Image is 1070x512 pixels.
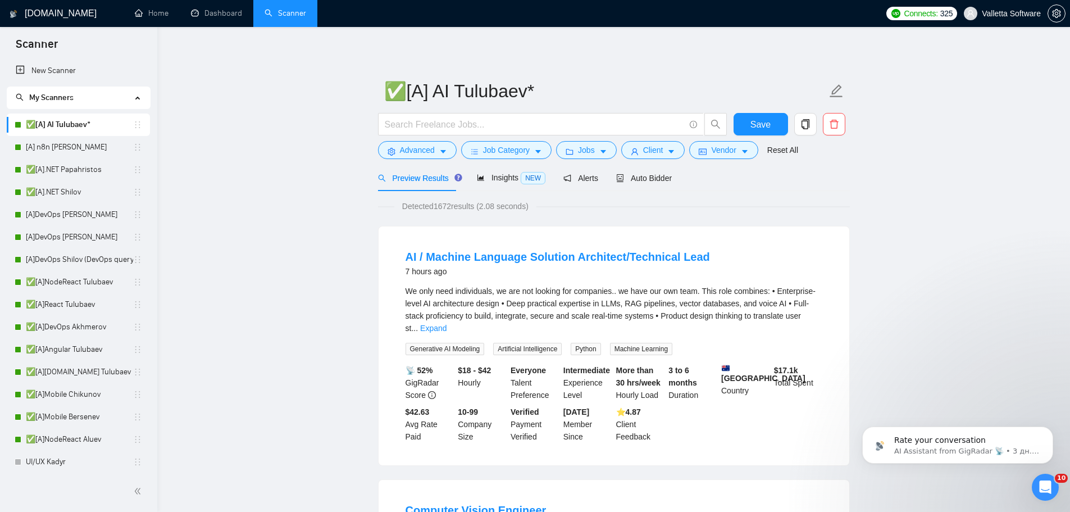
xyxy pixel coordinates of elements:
[406,407,430,416] b: $42.63
[667,147,675,156] span: caret-down
[643,144,663,156] span: Client
[823,119,845,129] span: delete
[1032,474,1059,501] iframe: Intercom live chat
[133,210,142,219] span: holder
[829,84,844,98] span: edit
[563,174,571,182] span: notification
[388,147,395,156] span: setting
[133,435,142,444] span: holder
[508,364,561,401] div: Talent Preference
[621,141,685,159] button: userClientcaret-down
[26,271,133,293] a: ✅[A]NodeReact Tulubaev
[133,390,142,399] span: holder
[471,147,479,156] span: bars
[133,120,142,129] span: holder
[453,173,463,183] div: Tooltip anchor
[668,366,697,387] b: 3 to 6 months
[403,364,456,401] div: GigRadar Score
[7,316,150,338] li: ✅[A]DevOps Akhmerov
[26,114,133,136] a: ✅[A] AI Tulubaev*
[767,144,798,156] a: Reset All
[7,181,150,203] li: ✅[A].NET Shilov
[616,174,624,182] span: robot
[439,147,447,156] span: caret-down
[406,285,822,334] div: We only need individuals, we are not looking for companies.. we have our own team. This role comb...
[563,174,598,183] span: Alerts
[133,143,142,152] span: holder
[699,147,707,156] span: idcard
[561,406,614,443] div: Member Since
[614,364,667,401] div: Hourly Load
[7,428,150,451] li: ✅[A]NodeReact Aluev
[406,251,710,263] a: AI / Machine Language Solution Architect/Technical Lead
[774,366,798,375] b: $ 17.1k
[7,60,150,82] li: New Scanner
[384,77,827,105] input: Scanner name...
[26,158,133,181] a: ✅[A].NET Papahristos
[904,7,937,20] span: Connects:
[406,265,710,278] div: 7 hours ago
[508,406,561,443] div: Payment Verified
[26,226,133,248] a: [A]DevOps [PERSON_NAME]
[690,121,697,128] span: info-circle
[719,364,772,401] div: Country
[133,413,142,422] span: holder
[511,366,546,375] b: Everyone
[477,173,545,182] span: Insights
[133,188,142,197] span: holder
[7,203,150,226] li: [A]DevOps Akhmerov
[556,141,617,159] button: folderJobscaret-down
[721,364,805,383] b: [GEOGRAPHIC_DATA]
[406,287,816,333] span: We only need individuals, we are not looking for companies.. we have our own team. This role comb...
[534,147,542,156] span: caret-down
[563,366,610,375] b: Intermediate
[26,361,133,383] a: ✅[A][DOMAIN_NAME] Tulubaev
[378,141,457,159] button: settingAdvancedcaret-down
[133,255,142,264] span: holder
[461,141,552,159] button: barsJob Categorycaret-down
[722,364,730,372] img: 🇦🇺
[29,93,74,102] span: My Scanners
[493,343,562,355] span: Artificial Intelligence
[191,8,242,18] a: dashboardDashboard
[133,300,142,309] span: holder
[385,117,685,132] input: Search Freelance Jobs...
[521,172,545,184] span: NEW
[16,93,74,102] span: My Scanners
[631,147,639,156] span: user
[711,144,736,156] span: Vendor
[511,407,539,416] b: Verified
[16,93,24,101] span: search
[561,364,614,401] div: Experience Level
[458,366,491,375] b: $18 - $42
[7,383,150,406] li: ✅[A]Mobile Chikunov
[26,136,133,158] a: [A] n8n [PERSON_NAME]
[133,368,142,377] span: holder
[133,165,142,174] span: holder
[133,457,142,466] span: holder
[845,403,1070,482] iframe: Intercom notifications сообщение
[599,147,607,156] span: caret-down
[133,278,142,287] span: holder
[7,361,150,383] li: ✅[A]Angular.NET Tulubaev
[1048,9,1066,18] a: setting
[26,428,133,451] a: ✅[A]NodeReact Aluev
[566,147,573,156] span: folder
[400,144,435,156] span: Advanced
[563,407,589,416] b: [DATE]
[477,174,485,182] span: area-chart
[26,383,133,406] a: ✅[A]Mobile Chikunov
[772,364,825,401] div: Total Spent
[741,147,749,156] span: caret-down
[940,7,953,20] span: 325
[134,486,145,497] span: double-left
[7,248,150,271] li: [A]DevOps Shilov (DevOps query)
[7,406,150,428] li: ✅[A]Mobile Bersenev
[1048,4,1066,22] button: setting
[616,366,661,387] b: More than 30 hrs/week
[7,158,150,181] li: ✅[A].NET Papahristos
[704,113,727,135] button: search
[26,338,133,361] a: ✅[A]Angular Tulubaev
[458,407,478,416] b: 10-99
[10,5,17,23] img: logo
